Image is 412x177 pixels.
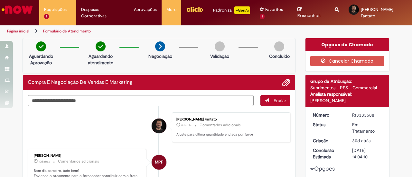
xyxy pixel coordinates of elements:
div: [PERSON_NAME] [310,97,385,104]
button: Cancelar Chamado [310,56,385,66]
span: 1 [44,14,49,19]
dt: Número [308,112,348,118]
dt: Conclusão Estimada [308,147,348,160]
div: R13333588 [352,112,382,118]
dt: Status [308,121,348,128]
div: [PERSON_NAME] Fantato [176,118,284,121]
div: Suprimentos - PSS - Commercial [310,84,385,91]
ul: Trilhas de página [5,25,270,37]
div: [DATE] 14:04:10 [352,147,382,160]
span: Enviar [274,98,286,103]
button: Adicionar anexos [282,78,290,87]
span: Rascunhos [297,13,321,19]
div: Grupo de Atribuição: [310,78,385,84]
a: Rascunhos [297,7,325,19]
span: MPF [155,155,163,170]
div: Em Tratamento [352,121,382,134]
p: Concluído [269,53,290,59]
time: 29/07/2025 14:28:59 [352,138,370,144]
p: +GenAi [234,6,250,14]
span: More [166,6,176,13]
span: Aprovações [134,6,157,13]
button: Enviar [260,95,290,106]
small: Comentários adicionais [58,159,99,164]
span: 8d atrás [181,123,192,127]
img: img-circle-grey.png [274,41,284,51]
p: Ajuste para ultima quantidade enviada por favor [176,132,284,137]
img: img-circle-grey.png [215,41,225,51]
span: 30d atrás [352,138,370,144]
p: Aguardando Aprovação [25,53,57,66]
div: [PERSON_NAME] [34,154,141,158]
span: [PERSON_NAME] Fantato [361,7,393,19]
div: Lucas Rezende Fantato [152,119,166,133]
img: check-circle-green.png [36,41,46,51]
small: Comentários adicionais [200,122,241,128]
div: Opções do Chamado [305,38,389,51]
p: Negociação [148,53,172,59]
p: Aguardando atendimento [85,53,116,66]
span: Requisições [44,6,67,13]
p: Validação [210,53,229,59]
span: Despesas Corporativas [81,6,124,19]
img: check-circle-green.png [96,41,106,51]
span: 1 [260,14,265,19]
time: 18/08/2025 11:30:52 [39,160,50,164]
img: arrow-next.png [155,41,165,51]
div: Padroniza [213,6,250,14]
time: 20/08/2025 15:50:19 [181,123,192,127]
textarea: Digite sua mensagem aqui... [28,95,254,106]
div: Marcus Paulo Furtado Silva [152,155,166,170]
div: Analista responsável: [310,91,385,97]
span: 10d atrás [39,160,50,164]
a: Formulário de Atendimento [43,29,91,34]
img: ServiceNow [1,3,34,16]
h2: Compra E Negociação De Vendas E Marketing Histórico de tíquete [28,80,133,85]
img: click_logo_yellow_360x200.png [186,4,203,14]
span: Favoritos [265,6,283,13]
div: 29/07/2025 14:28:59 [352,137,382,144]
a: Página inicial [7,29,29,34]
dt: Criação [308,137,348,144]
